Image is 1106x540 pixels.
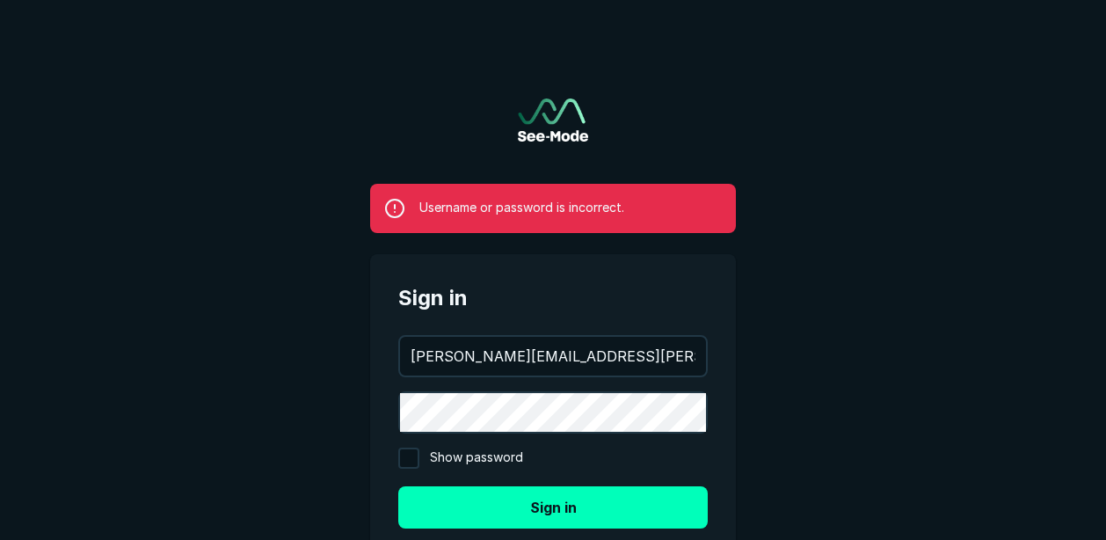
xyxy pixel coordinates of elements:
[398,282,708,314] span: Sign in
[518,99,588,142] img: See-Mode Logo
[400,337,706,376] input: your@email.com
[430,448,523,469] span: Show password
[518,99,588,142] a: Go to sign in
[398,486,708,529] button: Sign in
[419,198,624,217] span: Username or password is incorrect.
